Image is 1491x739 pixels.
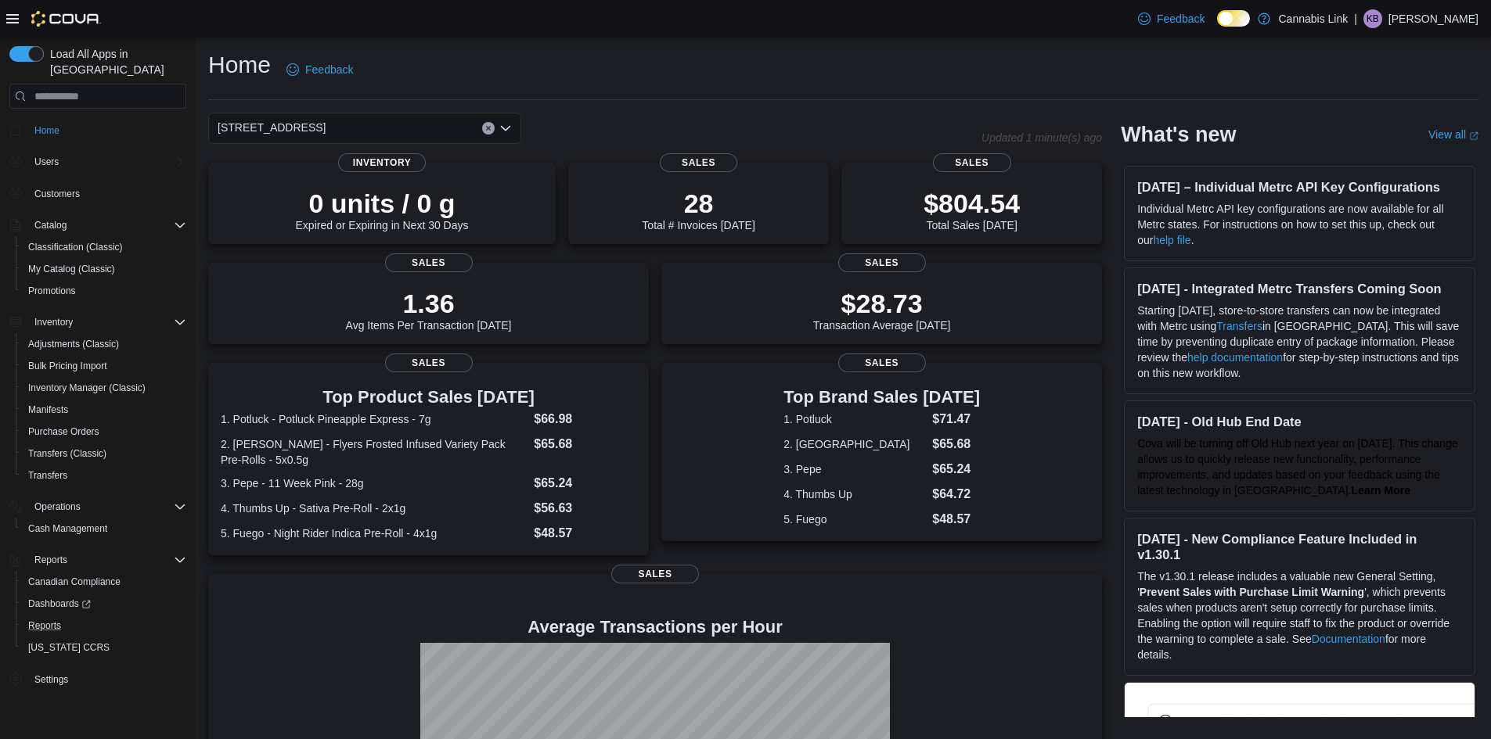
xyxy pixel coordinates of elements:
a: Purchase Orders [22,422,106,441]
span: Dashboards [22,594,186,613]
span: Classification (Classic) [22,238,186,256]
span: Feedback [305,62,353,77]
span: Sales [660,153,738,172]
span: Inventory Manager (Classic) [22,378,186,397]
a: Transfers (Classic) [22,444,113,463]
button: Reports [3,549,193,571]
p: Individual Metrc API key configurations are now available for all Metrc states. For instructions ... [1137,201,1462,248]
span: Sales [385,353,473,372]
button: Clear input [482,122,495,135]
span: Reports [34,554,67,566]
img: Cova [31,11,101,27]
span: Washington CCRS [22,638,186,657]
p: | [1354,9,1357,28]
button: Bulk Pricing Import [16,355,193,377]
button: Cash Management [16,518,193,540]
span: Adjustments (Classic) [28,338,119,350]
div: Total # Invoices [DATE] [642,188,755,231]
span: Cash Management [28,522,107,535]
button: Users [3,151,193,173]
span: Sales [838,253,926,272]
span: Canadian Compliance [22,572,186,591]
a: Adjustments (Classic) [22,335,125,353]
span: Promotions [22,282,186,300]
span: Catalog [34,219,67,231]
span: Inventory [34,316,73,328]
span: Dashboards [28,597,91,610]
span: Sales [385,253,473,272]
span: Classification (Classic) [28,241,123,253]
a: Learn More [1352,484,1410,497]
nav: Complex example [9,112,186,731]
span: KB [1367,9,1379,28]
button: Adjustments (Classic) [16,333,193,355]
h4: Average Transactions per Hour [221,618,1089,637]
span: Purchase Orders [28,425,99,438]
span: Bulk Pricing Import [22,357,186,375]
span: Sales [611,565,699,583]
a: Reports [22,616,67,635]
h3: Top Brand Sales [DATE] [783,388,980,407]
a: Cash Management [22,519,113,538]
button: My Catalog (Classic) [16,258,193,280]
a: Dashboards [16,593,193,615]
a: Bulk Pricing Import [22,357,113,375]
dt: 3. Pepe - 11 Week Pink - 28g [221,475,528,491]
span: Cova will be turning off Old Hub next year on [DATE]. This change allows us to quickly release ne... [1137,437,1457,497]
dt: 3. Pepe [783,461,926,477]
h3: [DATE] – Individual Metrc API Key Configurations [1137,179,1462,195]
span: Promotions [28,285,76,297]
h3: [DATE] - New Compliance Feature Included in v1.30.1 [1137,531,1462,562]
span: Manifests [28,404,68,416]
span: Bulk Pricing Import [28,360,107,372]
div: Total Sales [DATE] [924,188,1020,231]
span: Cash Management [22,519,186,538]
button: Manifests [16,399,193,421]
button: Reports [16,615,193,637]
a: [US_STATE] CCRS [22,638,116,657]
p: Updated 1 minute(s) ago [981,131,1102,144]
dt: 5. Fuego [783,511,926,527]
button: Open list of options [499,122,512,135]
a: Inventory Manager (Classic) [22,378,152,397]
button: Catalog [3,214,193,236]
button: Purchase Orders [16,421,193,443]
a: Manifests [22,400,74,419]
button: Users [28,152,65,171]
a: My Catalog (Classic) [22,260,121,278]
span: Reports [22,616,186,635]
span: [US_STATE] CCRS [28,641,110,654]
a: Feedback [1132,3,1211,34]
span: Inventory [28,313,186,332]
p: The v1.30.1 release includes a valuable new General Setting, ' ', which prevents sales when produ... [1137,569,1462,662]
span: Home [34,124,59,137]
span: My Catalog (Classic) [28,263,115,275]
span: Inventory [338,153,426,172]
span: Users [28,152,186,171]
p: Cannabis Link [1278,9,1348,28]
p: 1.36 [346,288,512,319]
button: Inventory [28,313,79,332]
p: 28 [642,188,755,219]
div: Kevin Bulario [1363,9,1382,28]
dt: 4. Thumbs Up - Sativa Pre-Roll - 2x1g [221,500,528,516]
svg: External link [1469,131,1478,141]
span: Users [34,156,59,168]
button: Operations [28,497,87,516]
button: Home [3,118,193,141]
a: Canadian Compliance [22,572,127,591]
dd: $65.68 [534,435,636,454]
span: Settings [34,673,68,686]
dd: $66.98 [534,410,636,429]
dd: $56.63 [534,499,636,518]
a: Home [28,121,66,140]
a: Settings [28,670,74,689]
span: Adjustments (Classic) [22,335,186,353]
a: Documentation [1312,633,1385,645]
h3: [DATE] - Old Hub End Date [1137,414,1462,429]
dd: $65.24 [534,474,636,493]
span: [STREET_ADDRESS] [218,118,326,137]
dd: $48.57 [932,510,980,529]
span: Sales [838,353,926,372]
